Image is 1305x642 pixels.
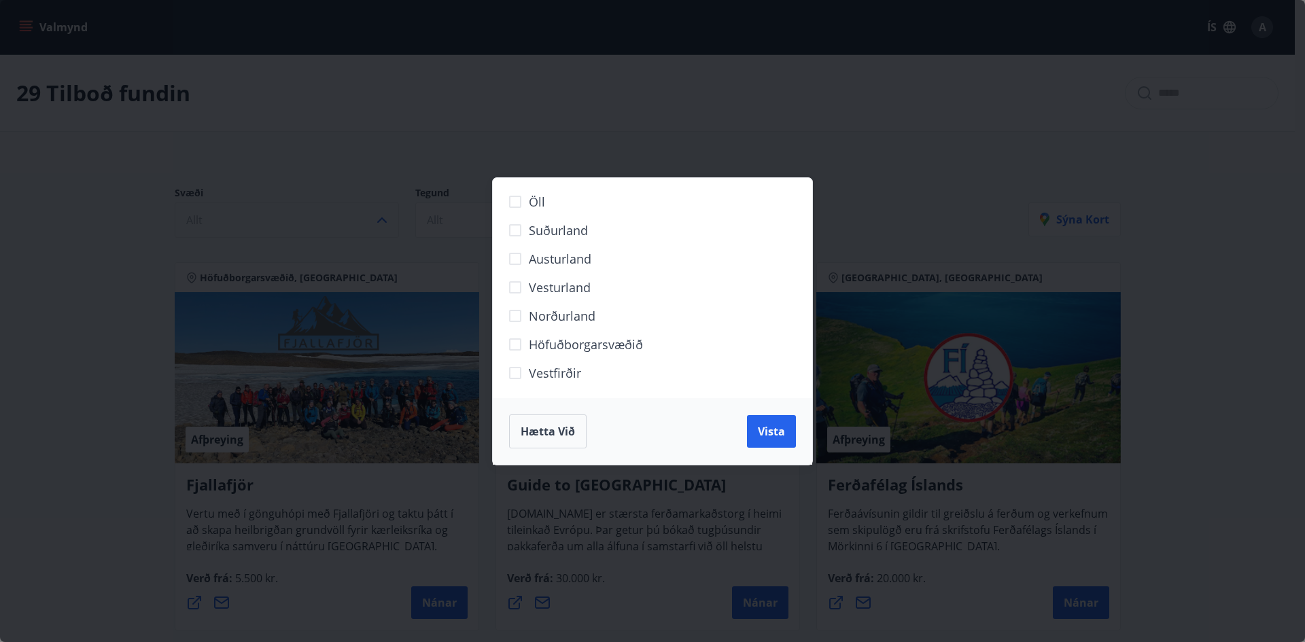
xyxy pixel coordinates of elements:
span: Öll [529,193,545,211]
button: Hætta við [509,414,587,448]
span: Hætta við [521,424,575,439]
span: Vista [758,424,785,439]
span: Suðurland [529,221,588,239]
span: Höfuðborgarsvæðið [529,336,643,353]
button: Vista [747,415,796,448]
span: Vestfirðir [529,364,581,382]
span: Vesturland [529,279,591,296]
span: Austurland [529,250,591,268]
span: Norðurland [529,307,595,325]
